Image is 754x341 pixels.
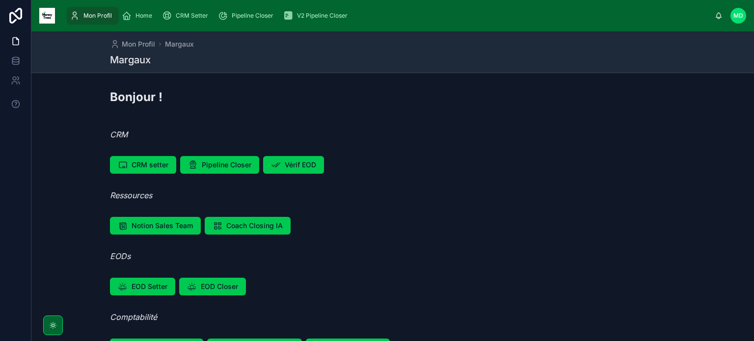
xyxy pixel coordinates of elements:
em: Comptabilité [110,312,157,322]
span: Pipeline Closer [202,160,251,170]
a: Mon Profil [110,39,155,49]
button: Pipeline Closer [180,156,259,174]
a: Pipeline Closer [215,7,280,25]
h2: Bonjour ! [110,89,162,105]
span: EOD Closer [201,282,238,291]
button: CRM setter [110,156,176,174]
button: EOD Closer [179,278,246,295]
span: Notion Sales Team [132,221,193,231]
span: Mon Profil [122,39,155,49]
img: App logo [39,8,55,24]
button: Vérif EOD [263,156,324,174]
button: EOD Setter [110,278,175,295]
button: Coach Closing IA [205,217,291,235]
a: Home [119,7,159,25]
em: Ressources [110,190,152,200]
span: Coach Closing IA [226,221,283,231]
span: EOD Setter [132,282,167,291]
span: Home [135,12,152,20]
span: CRM setter [132,160,168,170]
span: Mon Profil [83,12,112,20]
div: scrollable content [63,5,715,26]
button: Notion Sales Team [110,217,201,235]
em: CRM [110,130,128,139]
span: CRM Setter [176,12,208,20]
h1: Margaux [110,53,151,67]
a: CRM Setter [159,7,215,25]
a: Mon Profil [67,7,119,25]
span: Vérif EOD [285,160,316,170]
span: Pipeline Closer [232,12,273,20]
span: MD [733,12,743,20]
span: V2 Pipeline Closer [297,12,348,20]
a: V2 Pipeline Closer [280,7,354,25]
a: Margaux [165,39,194,49]
em: EODs [110,251,131,261]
